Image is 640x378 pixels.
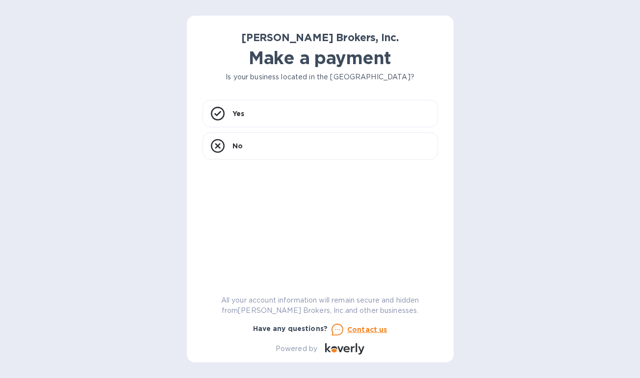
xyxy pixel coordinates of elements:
[232,141,243,151] p: No
[203,295,438,316] p: All your account information will remain secure and hidden from [PERSON_NAME] Brokers, Inc. and o...
[203,47,438,68] h1: Make a payment
[241,31,399,44] b: [PERSON_NAME] Brokers, Inc.
[347,326,387,333] u: Contact us
[232,109,244,118] p: Yes
[276,344,317,354] p: Powered by
[203,72,438,82] p: Is your business located in the [GEOGRAPHIC_DATA]?
[253,325,328,332] b: Have any questions?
